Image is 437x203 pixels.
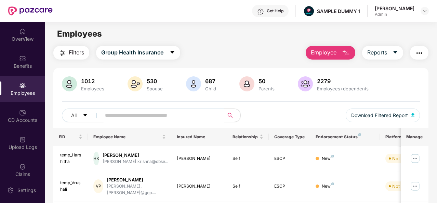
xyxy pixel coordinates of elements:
[385,134,423,140] div: Platform Status
[53,46,89,60] button: Filters
[204,78,217,85] div: 687
[80,86,106,91] div: Employees
[304,6,314,16] img: Pazcare_Alternative_logo-01-01.png
[19,109,26,116] img: svg+xml;base64,PHN2ZyBpZD0iQ0RfQWNjb3VudHMiIGRhdGEtbmFtZT0iQ0QgQWNjb3VudHMiIHhtbG5zPSJodHRwOi8vd3...
[257,86,276,91] div: Parents
[58,49,67,57] img: svg+xml;base64,PHN2ZyB4bWxucz0iaHR0cDovL3d3dy53My5vcmcvMjAwMC9zdmciIHdpZHRoPSIyNCIgaGVpZ2h0PSIyNC...
[274,155,305,162] div: ESCP
[19,28,26,35] img: svg+xml;base64,PHN2ZyBpZD0iSG9tZSIgeG1sbnM9Imh0dHA6Ly93d3cudzMub3JnLzIwMDAvc3ZnIiB3aWR0aD0iMjAiIG...
[101,48,163,57] span: Group Health Insurance
[107,183,166,196] div: [PERSON_NAME].[PERSON_NAME]@gep....
[93,152,99,165] div: HK
[410,181,421,192] img: manageButton
[145,78,164,85] div: 530
[401,128,428,146] th: Manage
[367,48,387,57] span: Reports
[19,163,26,170] img: svg+xml;base64,PHN2ZyBpZD0iQ2xhaW0iIHhtbG5zPSJodHRwOi8vd3d3LnczLm9yZy8yMDAwL3N2ZyIgd2lkdGg9IjIwIi...
[62,109,104,122] button: Allcaret-down
[59,134,78,140] span: EID
[128,76,143,91] img: svg+xml;base64,PHN2ZyB4bWxucz0iaHR0cDovL3d3dy53My5vcmcvMjAwMC9zdmciIHhtbG5zOnhsaW5rPSJodHRwOi8vd3...
[267,8,283,14] div: Get Help
[69,48,84,57] span: Filters
[145,86,164,91] div: Spouse
[392,155,417,162] div: Not Verified
[375,12,414,17] div: Admin
[80,78,106,85] div: 1012
[331,182,334,185] img: svg+xml;base64,PHN2ZyB4bWxucz0iaHR0cDovL3d3dy53My5vcmcvMjAwMC9zdmciIHdpZHRoPSI4IiBoZWlnaHQ9IjgiIH...
[204,86,217,91] div: Child
[306,46,355,60] button: Employee
[15,187,38,194] div: Settings
[411,113,415,117] img: svg+xml;base64,PHN2ZyB4bWxucz0iaHR0cDovL3d3dy53My5vcmcvMjAwMC9zdmciIHhtbG5zOnhsaW5rPSJodHRwOi8vd3...
[19,55,26,62] img: svg+xml;base64,PHN2ZyBpZD0iQmVuZWZpdHMiIHhtbG5zPSJodHRwOi8vd3d3LnczLm9yZy8yMDAwL3N2ZyIgd2lkdGg9Ij...
[392,183,417,190] div: Not Verified
[60,180,83,193] div: temp_Vrushali
[224,113,237,118] span: search
[177,183,222,190] div: [PERSON_NAME]
[322,183,334,190] div: New
[415,49,423,57] img: svg+xml;base64,PHN2ZyB4bWxucz0iaHR0cDovL3d3dy53My5vcmcvMjAwMC9zdmciIHdpZHRoPSIyNCIgaGVpZ2h0PSIyNC...
[233,134,258,140] span: Relationship
[93,179,103,193] div: VP
[224,109,241,122] button: search
[227,128,269,146] th: Relationship
[269,128,310,146] th: Coverage Type
[83,113,88,118] span: caret-down
[19,136,26,143] img: svg+xml;base64,PHN2ZyBpZD0iVXBsb2FkX0xvZ3MiIGRhdGEtbmFtZT0iVXBsb2FkIExvZ3MiIHhtbG5zPSJodHRwOi8vd3...
[8,7,53,15] img: New Pazcare Logo
[233,183,263,190] div: Self
[71,112,77,119] span: All
[362,46,403,60] button: Reportscaret-down
[316,78,370,85] div: 2279
[346,109,420,122] button: Download Filtered Report
[177,155,222,162] div: [PERSON_NAME]
[351,112,408,119] span: Download Filtered Report
[171,128,227,146] th: Insured Name
[257,8,264,15] img: svg+xml;base64,PHN2ZyBpZD0iSGVscC0zMngzMiIgeG1sbnM9Imh0dHA6Ly93d3cudzMub3JnLzIwMDAvc3ZnIiB3aWR0aD...
[93,134,161,140] span: Employee Name
[107,177,166,183] div: [PERSON_NAME]
[170,50,175,56] span: caret-down
[316,134,374,140] div: Endorsement Status
[274,183,305,190] div: ESCP
[331,155,334,157] img: svg+xml;base64,PHN2ZyB4bWxucz0iaHR0cDovL3d3dy53My5vcmcvMjAwMC9zdmciIHdpZHRoPSI4IiBoZWlnaHQ9IjgiIH...
[60,152,83,165] div: temp_Harshitha
[317,8,360,14] div: SAMPLE DUMMY 1
[53,128,88,146] th: EID
[62,76,77,91] img: svg+xml;base64,PHN2ZyB4bWxucz0iaHR0cDovL3d3dy53My5vcmcvMjAwMC9zdmciIHhtbG5zOnhsaW5rPSJodHRwOi8vd3...
[7,187,14,194] img: svg+xml;base64,PHN2ZyBpZD0iU2V0dGluZy0yMHgyMCIgeG1sbnM9Imh0dHA6Ly93d3cudzMub3JnLzIwMDAvc3ZnIiB3aW...
[19,82,26,89] img: svg+xml;base64,PHN2ZyBpZD0iRW1wbG95ZWVzIiB4bWxucz0iaHR0cDovL3d3dy53My5vcmcvMjAwMC9zdmciIHdpZHRoPS...
[88,128,171,146] th: Employee Name
[410,153,421,164] img: manageButton
[103,152,168,158] div: [PERSON_NAME]
[103,158,168,165] div: [PERSON_NAME].krishna@obse...
[57,29,102,39] span: Employees
[375,5,414,12] div: [PERSON_NAME]
[96,46,180,60] button: Group Health Insurancecaret-down
[358,133,361,136] img: svg+xml;base64,PHN2ZyB4bWxucz0iaHR0cDovL3d3dy53My5vcmcvMjAwMC9zdmciIHdpZHRoPSI4IiBoZWlnaHQ9IjgiIH...
[393,50,398,56] span: caret-down
[239,76,254,91] img: svg+xml;base64,PHN2ZyB4bWxucz0iaHR0cDovL3d3dy53My5vcmcvMjAwMC9zdmciIHhtbG5zOnhsaW5rPSJodHRwOi8vd3...
[298,76,313,91] img: svg+xml;base64,PHN2ZyB4bWxucz0iaHR0cDovL3d3dy53My5vcmcvMjAwMC9zdmciIHhtbG5zOnhsaW5rPSJodHRwOi8vd3...
[233,155,263,162] div: Self
[186,76,201,91] img: svg+xml;base64,PHN2ZyB4bWxucz0iaHR0cDovL3d3dy53My5vcmcvMjAwMC9zdmciIHhtbG5zOnhsaW5rPSJodHRwOi8vd3...
[257,78,276,85] div: 50
[316,86,370,91] div: Employees+dependents
[322,155,334,162] div: New
[311,48,336,57] span: Employee
[342,49,350,57] img: svg+xml;base64,PHN2ZyB4bWxucz0iaHR0cDovL3d3dy53My5vcmcvMjAwMC9zdmciIHhtbG5zOnhsaW5rPSJodHRwOi8vd3...
[422,8,427,14] img: svg+xml;base64,PHN2ZyBpZD0iRHJvcGRvd24tMzJ4MzIiIHhtbG5zPSJodHRwOi8vd3d3LnczLm9yZy8yMDAwL3N2ZyIgd2...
